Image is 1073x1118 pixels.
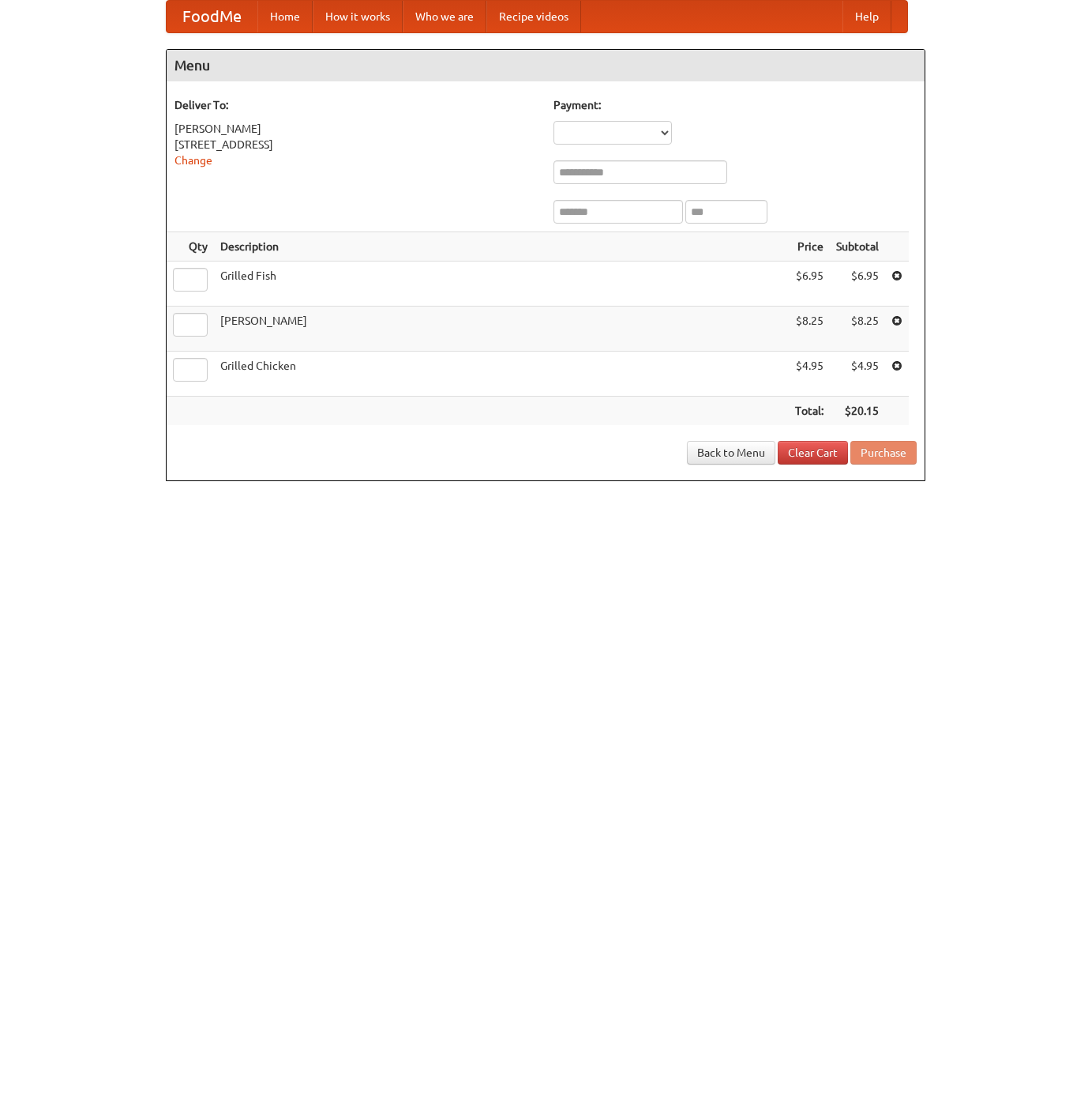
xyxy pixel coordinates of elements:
[486,1,581,32] a: Recipe videos
[313,1,403,32] a: How it works
[830,232,885,262] th: Subtotal
[778,441,848,465] a: Clear Cart
[789,307,830,352] td: $8.25
[174,137,538,152] div: [STREET_ADDRESS]
[850,441,917,465] button: Purchase
[174,154,212,167] a: Change
[830,352,885,397] td: $4.95
[167,232,214,262] th: Qty
[214,232,789,262] th: Description
[214,352,789,397] td: Grilled Chicken
[214,307,789,352] td: [PERSON_NAME]
[789,262,830,307] td: $6.95
[830,397,885,426] th: $20.15
[789,397,830,426] th: Total:
[167,50,925,81] h4: Menu
[830,307,885,352] td: $8.25
[553,97,917,113] h5: Payment:
[257,1,313,32] a: Home
[789,232,830,262] th: Price
[174,121,538,137] div: [PERSON_NAME]
[214,262,789,307] td: Grilled Fish
[789,352,830,397] td: $4.95
[842,1,891,32] a: Help
[687,441,775,465] a: Back to Menu
[403,1,486,32] a: Who we are
[830,262,885,307] td: $6.95
[167,1,257,32] a: FoodMe
[174,97,538,113] h5: Deliver To:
